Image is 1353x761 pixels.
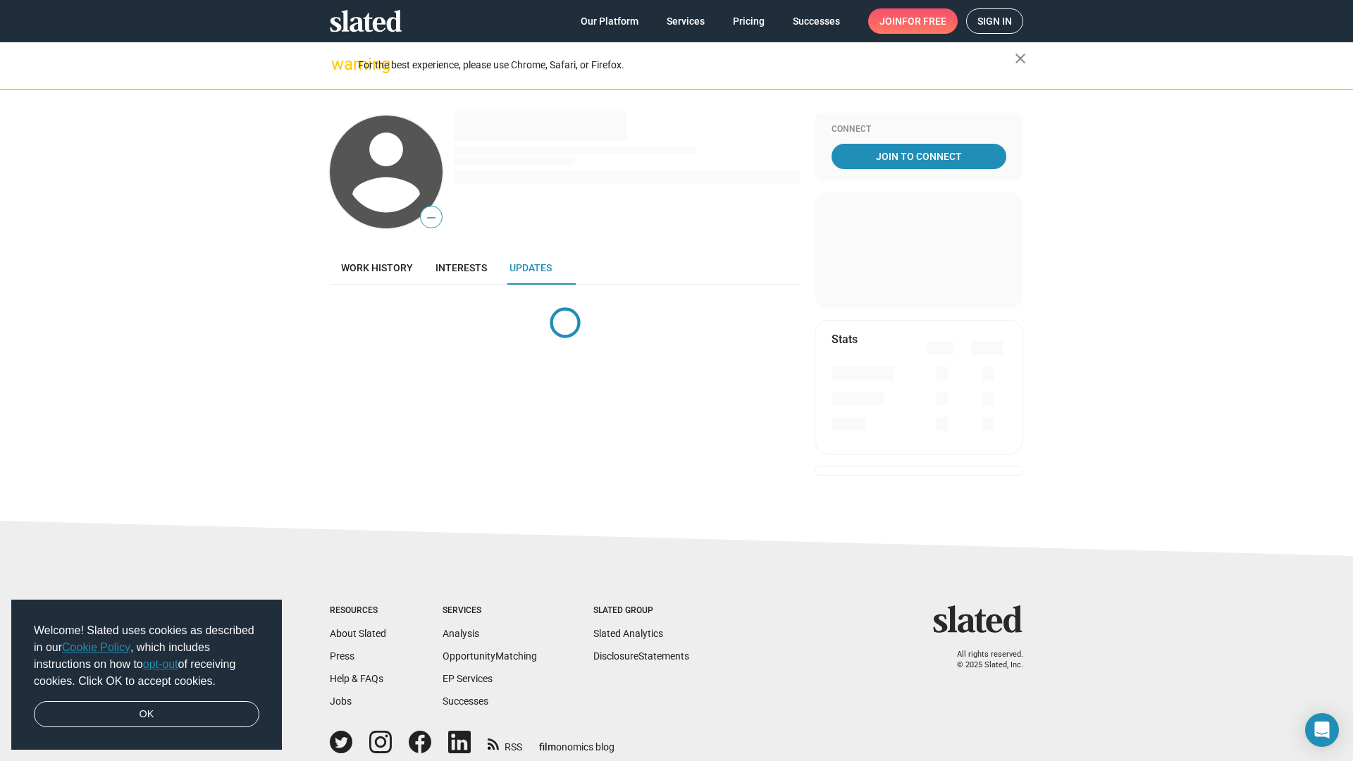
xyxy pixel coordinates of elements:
[834,144,1003,169] span: Join To Connect
[832,124,1006,135] div: Connect
[966,8,1023,34] a: Sign in
[879,8,946,34] span: Join
[331,56,348,73] mat-icon: warning
[435,262,487,273] span: Interests
[781,8,851,34] a: Successes
[655,8,716,34] a: Services
[421,209,442,227] span: —
[942,650,1023,670] p: All rights reserved. © 2025 Slated, Inc.
[443,650,537,662] a: OpportunityMatching
[868,8,958,34] a: Joinfor free
[11,600,282,750] div: cookieconsent
[832,332,858,347] mat-card-title: Stats
[581,8,638,34] span: Our Platform
[143,658,178,670] a: opt-out
[832,144,1006,169] a: Join To Connect
[722,8,776,34] a: Pricing
[593,628,663,639] a: Slated Analytics
[34,622,259,690] span: Welcome! Slated uses cookies as described in our , which includes instructions on how to of recei...
[443,695,488,707] a: Successes
[443,628,479,639] a: Analysis
[733,8,765,34] span: Pricing
[498,251,563,285] a: Updates
[330,650,354,662] a: Press
[330,605,386,617] div: Resources
[593,605,689,617] div: Slated Group
[593,650,689,662] a: DisclosureStatements
[330,695,352,707] a: Jobs
[330,673,383,684] a: Help & FAQs
[793,8,840,34] span: Successes
[1012,50,1029,67] mat-icon: close
[539,729,614,754] a: filmonomics blog
[1305,713,1339,747] div: Open Intercom Messenger
[330,251,424,285] a: Work history
[62,641,130,653] a: Cookie Policy
[34,701,259,728] a: dismiss cookie message
[424,251,498,285] a: Interests
[667,8,705,34] span: Services
[539,741,556,753] span: film
[977,9,1012,33] span: Sign in
[358,56,1015,75] div: For the best experience, please use Chrome, Safari, or Firefox.
[488,732,522,754] a: RSS
[443,605,537,617] div: Services
[569,8,650,34] a: Our Platform
[509,262,552,273] span: Updates
[902,8,946,34] span: for free
[443,673,493,684] a: EP Services
[341,262,413,273] span: Work history
[330,628,386,639] a: About Slated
